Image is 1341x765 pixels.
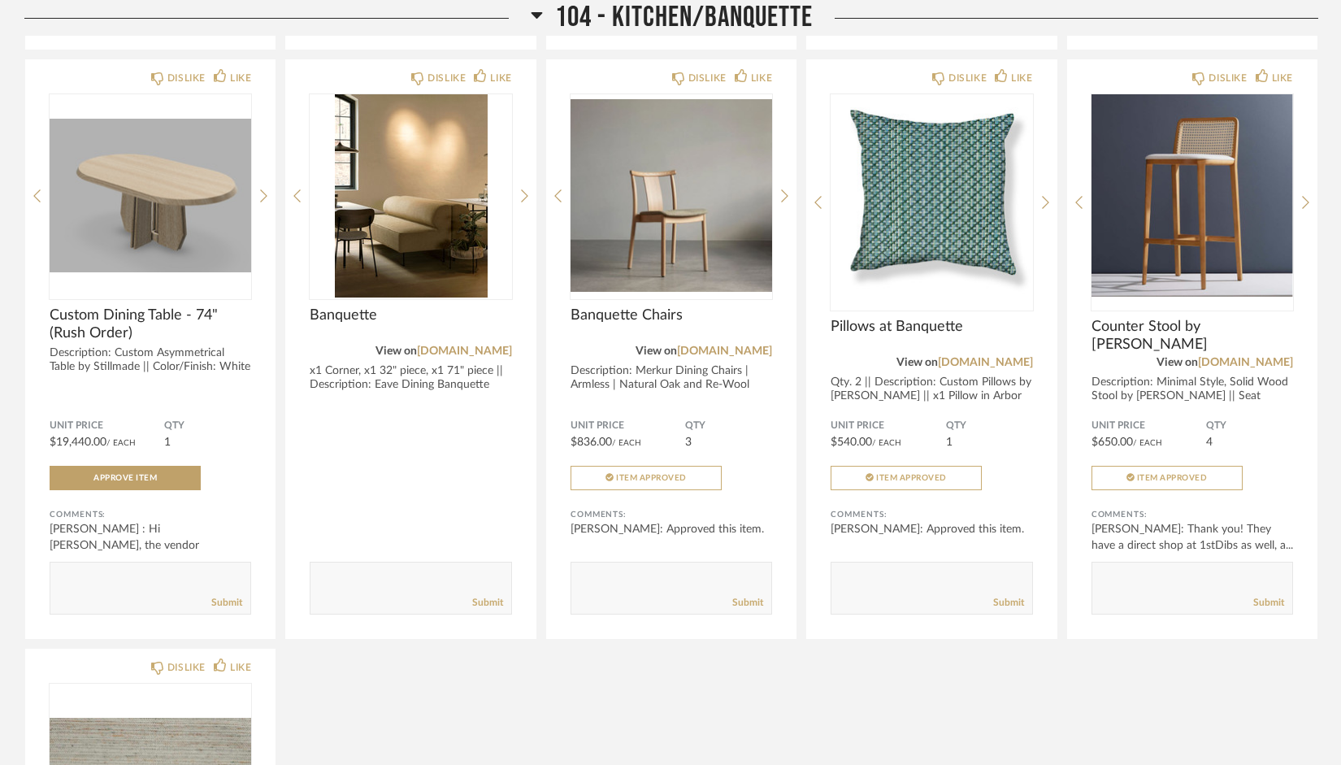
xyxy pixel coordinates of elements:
a: [DOMAIN_NAME] [1198,357,1293,368]
span: Unit Price [1091,419,1206,432]
div: Comments: [571,506,772,523]
button: Item Approved [571,466,722,490]
span: 1 [164,437,171,448]
a: Submit [211,596,242,610]
div: 0 [831,94,1032,298]
span: / Each [872,439,901,447]
span: / Each [106,439,136,447]
div: DISLIKE [167,70,206,86]
div: DISLIKE [1209,70,1247,86]
div: LIKE [490,70,511,86]
span: QTY [1206,419,1293,432]
div: LIKE [230,659,251,676]
span: $19,440.00 [50,437,106,448]
img: undefined [1091,94,1293,298]
span: Pillows at Banquette [831,318,1032,336]
span: Banquette Chairs [571,306,772,324]
div: x1 Corner, x1 32" piece, x1 71" piece || Description: Eave Dining Banquette by... [310,364,511,406]
img: undefined [310,94,511,298]
a: [DOMAIN_NAME] [417,346,512,357]
div: DISLIKE [948,70,987,86]
div: Description: Custom Asymmetrical Table by Stillmade || Color/Finish: White Oak... [50,346,251,388]
a: Submit [732,596,763,610]
span: View on [896,357,938,368]
a: Submit [1253,596,1284,610]
span: Counter Stool by [PERSON_NAME] [1091,318,1293,354]
button: Item Approved [1091,466,1243,490]
button: Item Approved [831,466,982,490]
img: undefined [831,94,1032,298]
div: Description: Merkur Dining Chairs | Armless | Natural Oak and Re-Wool 07... [571,364,772,406]
div: LIKE [1011,70,1032,86]
div: DISLIKE [688,70,727,86]
span: $540.00 [831,437,872,448]
span: QTY [685,419,772,432]
span: 4 [1206,437,1213,448]
span: Unit Price [50,419,164,432]
div: Comments: [1091,506,1293,523]
span: Item Approved [616,474,687,482]
span: Unit Price [831,419,945,432]
span: / Each [612,439,641,447]
div: LIKE [230,70,251,86]
button: Approve Item [50,466,201,490]
div: LIKE [1272,70,1293,86]
a: Submit [993,596,1024,610]
span: QTY [164,419,251,432]
a: Submit [472,596,503,610]
span: QTY [946,419,1033,432]
div: Comments: [50,506,251,523]
div: [PERSON_NAME]: Approved this item. [571,521,772,537]
div: Description: Minimal Style, Solid Wood Stool by [PERSON_NAME] || Seat Leather: Natur... [1091,376,1293,417]
span: Item Approved [876,474,947,482]
span: Item Approved [1137,474,1208,482]
div: [PERSON_NAME]: Thank you! They have a direct shop at 1stDibs as well, a... [1091,521,1293,554]
img: undefined [50,94,251,298]
span: 1 [946,437,953,448]
span: View on [1157,357,1198,368]
span: Unit Price [571,419,685,432]
span: $650.00 [1091,437,1133,448]
div: LIKE [751,70,772,86]
img: undefined [571,94,772,298]
a: [DOMAIN_NAME] [677,346,772,357]
div: DISLIKE [167,659,206,676]
span: 3 [685,437,692,448]
div: 0 [1091,94,1293,298]
div: Comments: [831,506,1032,523]
span: View on [636,346,677,357]
div: [PERSON_NAME]: Approved this item. [831,521,1032,537]
span: View on [375,346,417,357]
span: / Each [1133,439,1162,447]
span: $836.00 [571,437,612,448]
span: Banquette [310,306,511,324]
a: [DOMAIN_NAME] [938,357,1033,368]
div: DISLIKE [427,70,466,86]
div: Qty. 2 || Description: Custom Pillows by [PERSON_NAME] || x1 Pillow in Arbor /... [831,376,1032,417]
span: Custom Dining Table - 74" (Rush Order) [50,306,251,342]
div: [PERSON_NAME] : Hi [PERSON_NAME], the vendor responded that there is no increasing i... [50,521,251,570]
span: Approve Item [93,474,157,482]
